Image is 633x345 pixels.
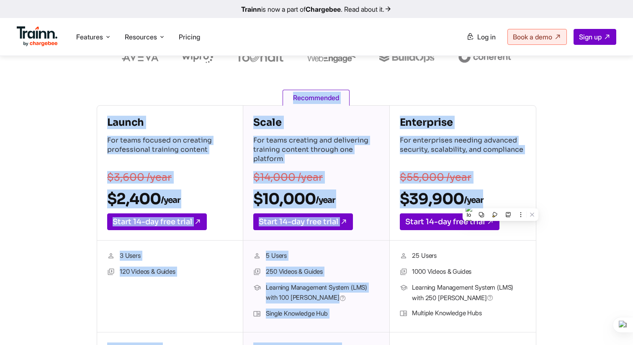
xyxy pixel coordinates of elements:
[107,213,207,230] a: Start 14-day free trial
[591,305,633,345] iframe: Chat Widget
[579,33,602,41] span: Sign up
[266,283,379,303] span: Learning Management System (LMS) with 100 [PERSON_NAME]
[253,136,379,165] p: For teams creating and delivering training content through one platform
[400,213,499,230] a: Start 14-day free trial
[253,116,379,129] h4: Scale
[76,32,103,42] span: Features
[464,195,483,205] sub: /year
[507,29,567,45] a: Book a demo
[179,33,200,41] a: Pricing
[306,5,341,13] b: Chargebee
[412,283,525,303] span: Learning Management System (LMS) with 250 [PERSON_NAME]
[253,171,323,184] s: $14,000 /year
[182,51,214,63] img: wipro logo
[574,29,616,45] a: Sign up
[253,213,353,230] a: Start 14-day free trial
[253,251,379,262] li: 5 Users
[400,308,526,319] li: Multiple Knowledge Hubs
[400,267,526,278] li: 1000 Videos & Guides
[379,52,434,62] img: buildops logo
[125,32,157,42] span: Resources
[241,5,261,13] b: Trainn
[283,90,350,106] span: Recommended
[161,195,180,205] sub: /year
[253,189,379,208] h2: $10,000
[17,26,58,47] img: Trainn Logo
[513,33,552,41] span: Book a demo
[107,116,233,129] h4: Launch
[253,309,379,319] li: Single Knowledge Hub
[316,195,335,205] sub: /year
[477,33,496,41] span: Log in
[400,116,526,129] h4: Enterprise
[107,171,172,184] s: $3,600 /year
[307,51,356,63] img: webengage logo
[461,29,501,44] a: Log in
[253,267,379,278] li: 250 Videos & Guides
[400,136,526,165] p: For enterprises needing advanced security, scalability, and compliance
[122,53,159,61] img: aveva logo
[107,189,233,208] h2: $2,400
[107,251,233,262] li: 3 Users
[400,171,471,184] s: $55,000 /year
[107,136,233,165] p: For teams focused on creating professional training content
[400,251,526,262] li: 25 Users
[458,51,511,63] img: coherent logo
[237,52,284,62] img: foundit logo
[400,189,526,208] h2: $39,900
[107,267,233,278] li: 120 Videos & Guides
